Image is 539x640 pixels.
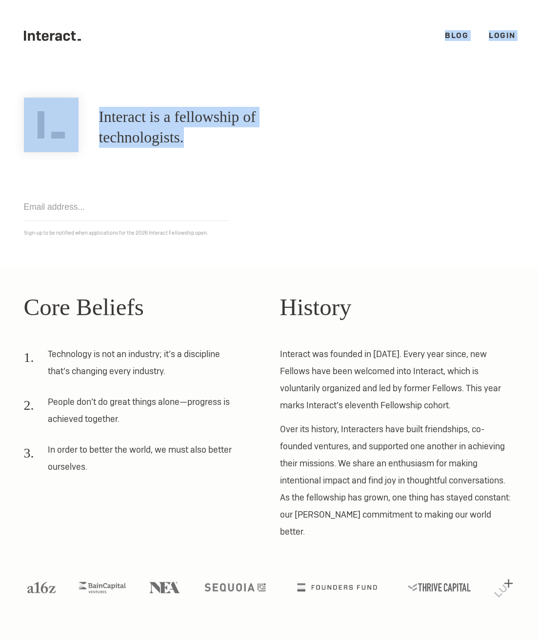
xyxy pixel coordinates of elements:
[27,582,56,593] img: A16Z logo
[205,583,266,591] img: Sequoia logo
[24,98,79,152] img: Interact Logo
[24,228,516,238] p: Sign-up to be notified when applications for the 2026 Interact Fellowship open.
[79,582,125,593] img: Bain Capital Ventures logo
[297,583,377,591] img: Founders Fund logo
[494,579,513,598] img: Lux Capital logo
[24,393,239,434] li: People don’t do great things alone—progress is achieved together.
[280,345,516,414] p: Interact was founded in [DATE]. Every year since, new Fellows have been welcomed into Interact, w...
[24,345,239,386] li: Technology is not an industry; it’s a discipline that’s changing every industry.
[408,583,471,591] img: Thrive Capital logo
[149,582,180,593] img: NEA logo
[445,30,468,40] a: Blog
[280,420,516,540] p: Over its history, Interacters have built friendships, co-founded ventures, and supported one anot...
[280,289,516,325] h2: History
[99,107,330,148] h1: Interact is a fellowship of technologists.
[24,441,239,482] li: In order to better the world, we must also better ourselves.
[24,193,229,221] input: Email address...
[24,289,260,325] h2: Core Beliefs
[489,30,516,40] a: Login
